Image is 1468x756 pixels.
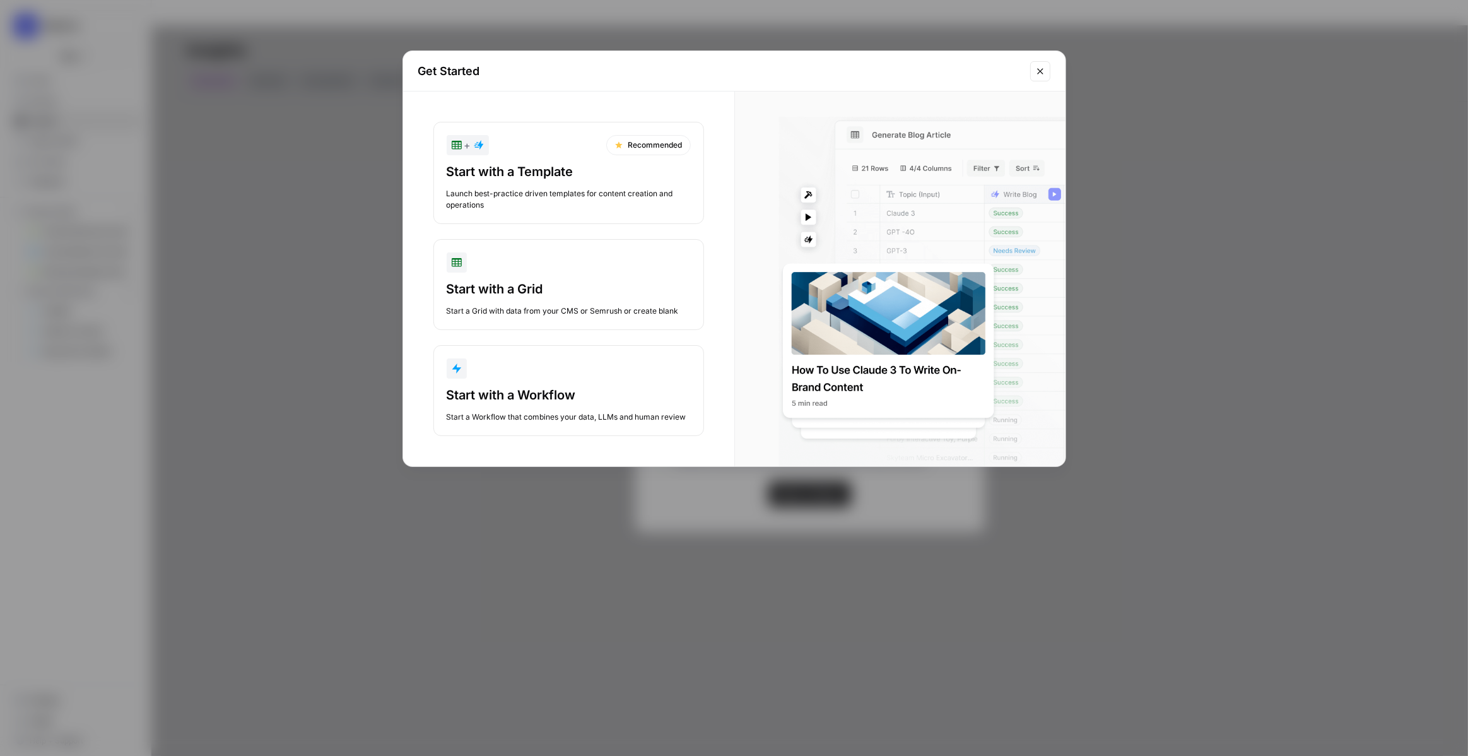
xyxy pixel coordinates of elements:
div: Start with a Template [447,163,691,180]
div: Start a Grid with data from your CMS or Semrush or create blank [447,305,691,317]
div: Launch best-practice driven templates for content creation and operations [447,188,691,211]
div: + [452,138,484,153]
div: Start with a Grid [447,280,691,298]
div: Start with a Workflow [447,386,691,404]
button: Start with a GridStart a Grid with data from your CMS or Semrush or create blank [433,239,704,330]
button: Start with a WorkflowStart a Workflow that combines your data, LLMs and human review [433,345,704,436]
div: Recommended [606,135,691,155]
button: +RecommendedStart with a TemplateLaunch best-practice driven templates for content creation and o... [433,122,704,224]
h2: Get Started [418,62,1023,80]
button: Close modal [1030,61,1050,81]
div: Start a Workflow that combines your data, LLMs and human review [447,411,691,423]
